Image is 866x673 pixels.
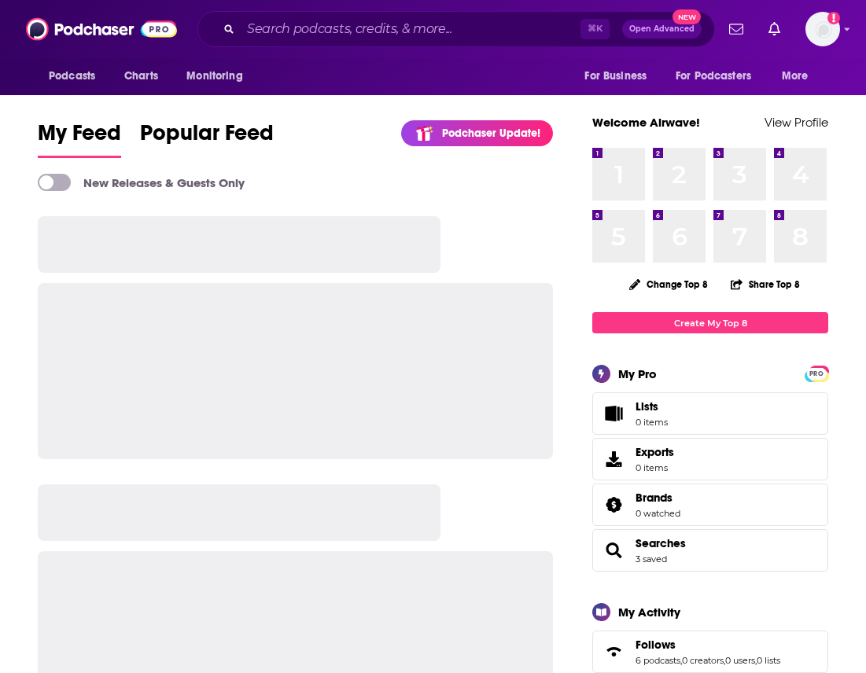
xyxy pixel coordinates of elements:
[598,641,629,663] a: Follows
[592,312,828,333] a: Create My Top 8
[765,115,828,130] a: View Profile
[175,61,263,91] button: open menu
[762,16,787,42] a: Show notifications dropdown
[618,605,680,620] div: My Activity
[38,61,116,91] button: open menu
[598,448,629,470] span: Exports
[629,25,695,33] span: Open Advanced
[636,491,673,505] span: Brands
[38,120,121,158] a: My Feed
[620,274,717,294] button: Change Top 8
[724,655,725,666] span: ,
[592,484,828,526] span: Brands
[665,61,774,91] button: open menu
[186,65,242,87] span: Monitoring
[805,12,840,46] img: User Profile
[592,529,828,572] span: Searches
[755,655,757,666] span: ,
[598,539,629,561] a: Searches
[805,12,840,46] button: Show profile menu
[682,655,724,666] a: 0 creators
[26,14,177,44] img: Podchaser - Follow, Share and Rate Podcasts
[618,366,657,381] div: My Pro
[723,16,750,42] a: Show notifications dropdown
[636,462,674,473] span: 0 items
[592,115,700,130] a: Welcome Airwave!
[807,367,826,379] a: PRO
[673,9,701,24] span: New
[592,392,828,435] a: Lists
[636,508,680,519] a: 0 watched
[580,19,610,39] span: ⌘ K
[680,655,682,666] span: ,
[140,120,274,156] span: Popular Feed
[771,61,828,91] button: open menu
[622,20,702,39] button: Open AdvancedNew
[807,368,826,380] span: PRO
[730,269,801,300] button: Share Top 8
[636,445,674,459] span: Exports
[757,655,780,666] a: 0 lists
[197,11,715,47] div: Search podcasts, credits, & more...
[725,655,755,666] a: 0 users
[676,65,751,87] span: For Podcasters
[442,127,540,140] p: Podchaser Update!
[636,399,668,414] span: Lists
[38,120,121,156] span: My Feed
[140,120,274,158] a: Popular Feed
[573,61,666,91] button: open menu
[636,536,686,550] a: Searches
[584,65,647,87] span: For Business
[636,655,680,666] a: 6 podcasts
[241,17,580,42] input: Search podcasts, credits, & more...
[636,491,680,505] a: Brands
[592,438,828,480] a: Exports
[598,494,629,516] a: Brands
[636,638,780,652] a: Follows
[805,12,840,46] span: Logged in as AirwaveMedia
[636,553,667,565] a: 3 saved
[38,174,245,191] a: New Releases & Guests Only
[598,403,629,425] span: Lists
[827,12,840,24] svg: Add a profile image
[636,399,658,414] span: Lists
[592,631,828,673] span: Follows
[636,417,668,428] span: 0 items
[124,65,158,87] span: Charts
[782,65,809,87] span: More
[636,638,676,652] span: Follows
[49,65,95,87] span: Podcasts
[114,61,168,91] a: Charts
